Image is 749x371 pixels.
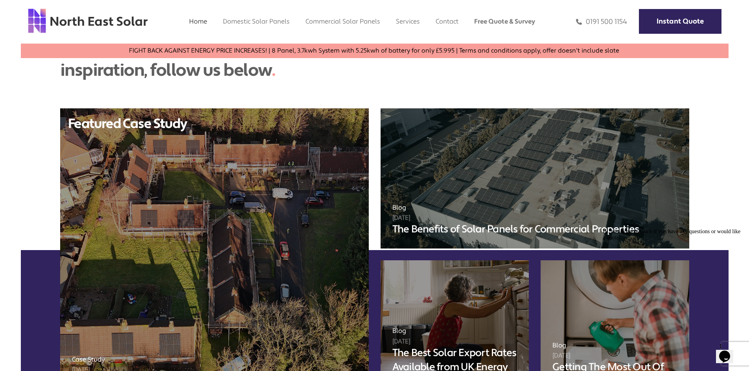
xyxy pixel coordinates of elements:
p: Case Study [72,346,357,365]
span: Hi, please get in touch if you have any questions or would like a quote. [3,3,141,15]
div: Hi, please get in touch if you have any questions or would like a quote. [3,3,145,16]
h4: [DATE] [392,213,677,222]
a: Services [396,17,420,26]
iframe: chat widget [600,225,741,336]
p: Blog [392,318,517,336]
a: Contact [436,17,458,26]
a: Instant Quote [639,9,721,34]
a: Domestic Solar Panels [223,17,290,26]
h4: [DATE] [552,351,677,360]
a: Blog[DATE]The Benefits of Solar Panels for Commercial Properties [381,108,689,249]
a: Free Quote & Survey [474,17,535,26]
p: Featured Case Study [68,116,187,132]
div: For more solar information and inspiration, follow us below [60,39,355,81]
img: phone icon [576,17,582,26]
p: Blog [392,194,677,213]
img: north east solar logo [28,8,148,34]
h3: The Benefits of Solar Panels for Commercial Properties [392,222,677,236]
a: Home [189,17,207,26]
iframe: chat widget [716,340,741,363]
h4: [DATE] [392,337,517,346]
span: . [272,59,276,81]
a: 0191 500 1154 [576,17,627,26]
a: Commercial Solar Panels [305,17,380,26]
p: Blog [552,332,677,351]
